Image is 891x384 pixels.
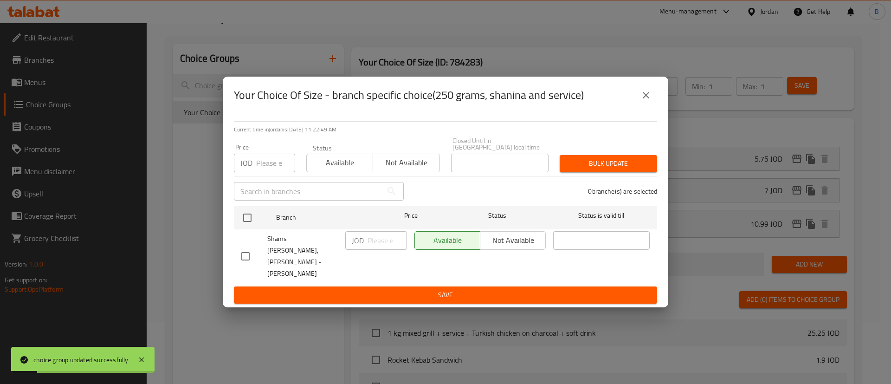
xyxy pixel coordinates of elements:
span: Branch [276,212,373,223]
span: Bulk update [567,158,650,169]
button: close [635,84,657,106]
button: Bulk update [560,155,657,172]
p: JOD [352,235,364,246]
span: Price [380,210,442,221]
input: Please enter price [256,154,295,172]
button: Available [306,154,373,172]
input: Search in branches [234,182,382,201]
input: Please enter price [368,231,407,250]
div: choice group updated successfully [33,355,129,365]
span: Status is valid till [553,210,650,221]
span: Available [310,156,369,169]
button: Not available [373,154,439,172]
h2: Your Choice Of Size - branch specific choice(250 grams, shanina and service) [234,88,584,103]
span: Status [449,210,546,221]
span: Save [241,289,650,301]
span: Shams [PERSON_NAME], [PERSON_NAME] - [PERSON_NAME] [267,233,338,280]
p: JOD [240,157,252,169]
p: Current time in Jordan is [DATE] 11:22:49 AM [234,125,657,134]
p: 0 branche(s) are selected [588,187,657,196]
button: Save [234,286,657,304]
span: Not available [377,156,436,169]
